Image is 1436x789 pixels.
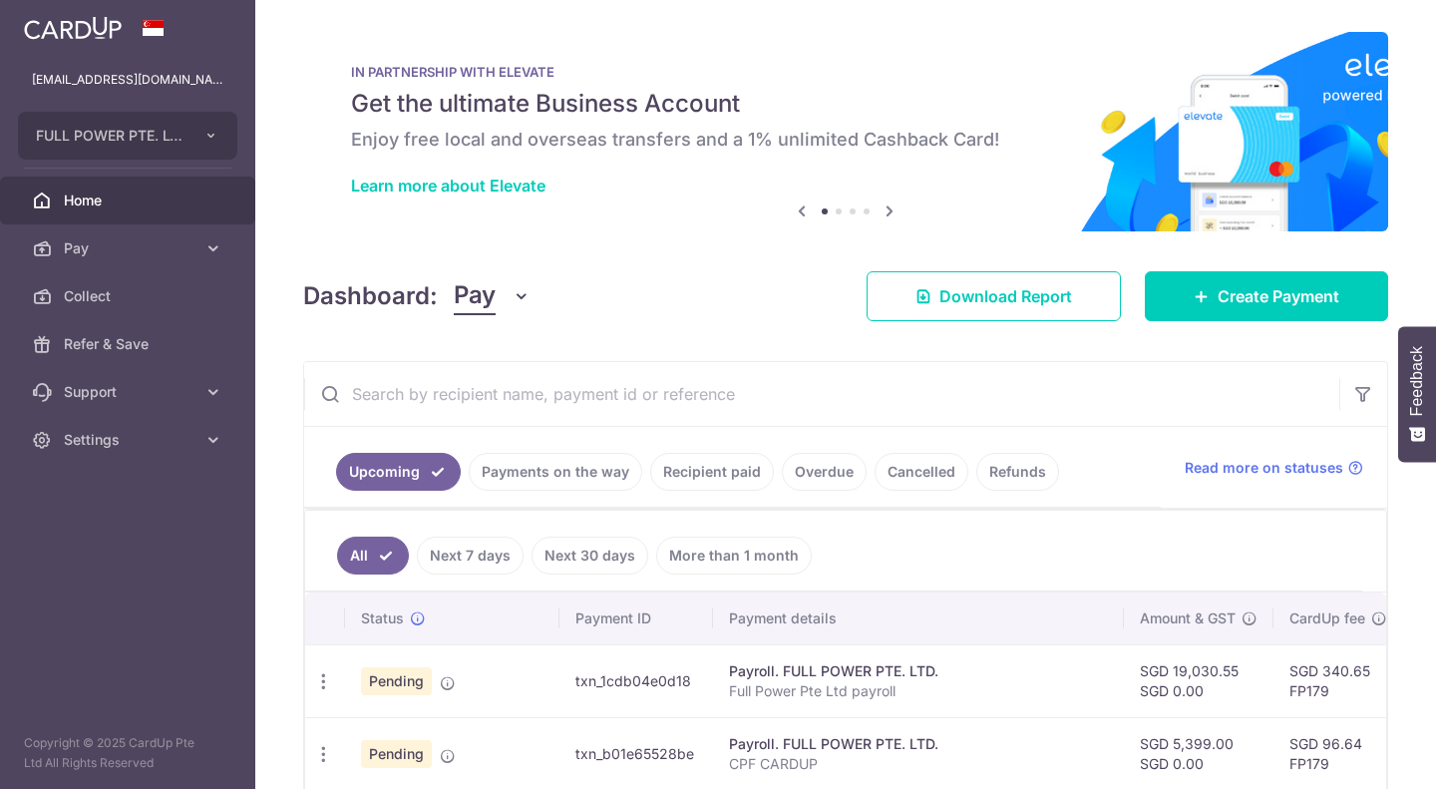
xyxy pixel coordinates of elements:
[18,112,237,160] button: FULL POWER PTE. LTD.
[713,592,1124,644] th: Payment details
[64,286,195,306] span: Collect
[351,128,1340,152] h6: Enjoy free local and overseas transfers and a 1% unlimited Cashback Card!
[1185,458,1363,478] a: Read more on statuses
[361,608,404,628] span: Status
[782,453,867,491] a: Overdue
[656,537,812,575] a: More than 1 month
[469,453,642,491] a: Payments on the way
[1185,458,1343,478] span: Read more on statuses
[559,644,713,717] td: txn_1cdb04e0d18
[361,667,432,695] span: Pending
[351,64,1340,80] p: IN PARTNERSHIP WITH ELEVATE
[1398,326,1436,462] button: Feedback - Show survey
[729,661,1108,681] div: Payroll. FULL POWER PTE. LTD.
[64,191,195,210] span: Home
[336,453,461,491] a: Upcoming
[1289,608,1365,628] span: CardUp fee
[32,70,223,90] p: [EMAIL_ADDRESS][DOMAIN_NAME]
[1218,284,1339,308] span: Create Payment
[454,277,496,315] span: Pay
[36,126,183,146] span: FULL POWER PTE. LTD.
[729,681,1108,701] p: Full Power Pte Ltd payroll
[1273,644,1403,717] td: SGD 340.65 FP179
[875,453,968,491] a: Cancelled
[337,537,409,575] a: All
[64,238,195,258] span: Pay
[729,734,1108,754] div: Payroll. FULL POWER PTE. LTD.
[64,430,195,450] span: Settings
[939,284,1072,308] span: Download Report
[417,537,524,575] a: Next 7 days
[867,271,1121,321] a: Download Report
[1140,608,1236,628] span: Amount & GST
[351,176,545,196] a: Learn more about Elevate
[1145,271,1388,321] a: Create Payment
[729,754,1108,774] p: CPF CARDUP
[976,453,1059,491] a: Refunds
[64,382,195,402] span: Support
[454,277,531,315] button: Pay
[303,278,438,314] h4: Dashboard:
[559,592,713,644] th: Payment ID
[303,32,1388,231] img: Renovation banner
[532,537,648,575] a: Next 30 days
[24,16,122,40] img: CardUp
[1124,644,1273,717] td: SGD 19,030.55 SGD 0.00
[650,453,774,491] a: Recipient paid
[351,88,1340,120] h5: Get the ultimate Business Account
[361,740,432,768] span: Pending
[1408,346,1426,416] span: Feedback
[64,334,195,354] span: Refer & Save
[304,362,1339,426] input: Search by recipient name, payment id or reference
